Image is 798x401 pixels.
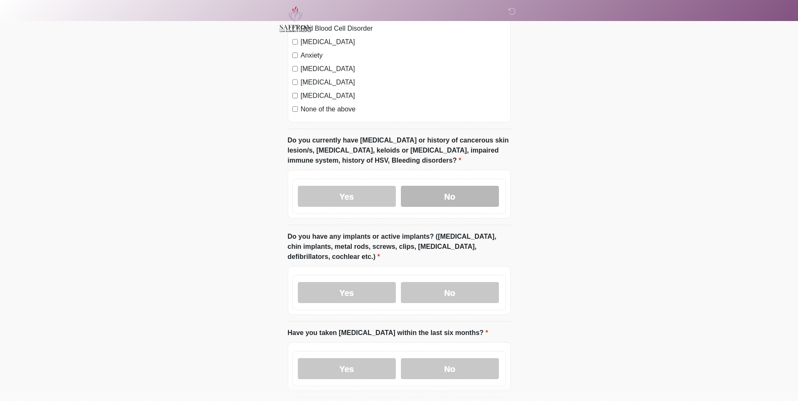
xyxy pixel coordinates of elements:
label: No [401,282,499,303]
label: Have you taken [MEDICAL_DATA] within the last six months? [288,328,488,338]
label: Do you have any implants or active implants? ([MEDICAL_DATA], chin implants, metal rods, screws, ... [288,232,511,262]
label: Do you currently have [MEDICAL_DATA] or history of cancerous skin lesion/s, [MEDICAL_DATA], keloi... [288,135,511,166]
label: [MEDICAL_DATA] [301,64,506,74]
input: [MEDICAL_DATA] [292,39,298,45]
input: [MEDICAL_DATA] [292,93,298,98]
label: Yes [298,186,396,207]
label: [MEDICAL_DATA] [301,37,506,47]
input: None of the above [292,106,298,112]
label: [MEDICAL_DATA] [301,91,506,101]
label: No [401,358,499,379]
label: None of the above [301,104,506,114]
label: Yes [298,282,396,303]
label: [MEDICAL_DATA] [301,77,506,87]
img: Saffron Laser Aesthetics and Medical Spa Logo [279,6,312,32]
input: [MEDICAL_DATA] [292,66,298,71]
input: Anxiety [292,53,298,58]
input: [MEDICAL_DATA] [292,79,298,85]
label: Anxiety [301,50,506,61]
label: No [401,186,499,207]
label: Yes [298,358,396,379]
